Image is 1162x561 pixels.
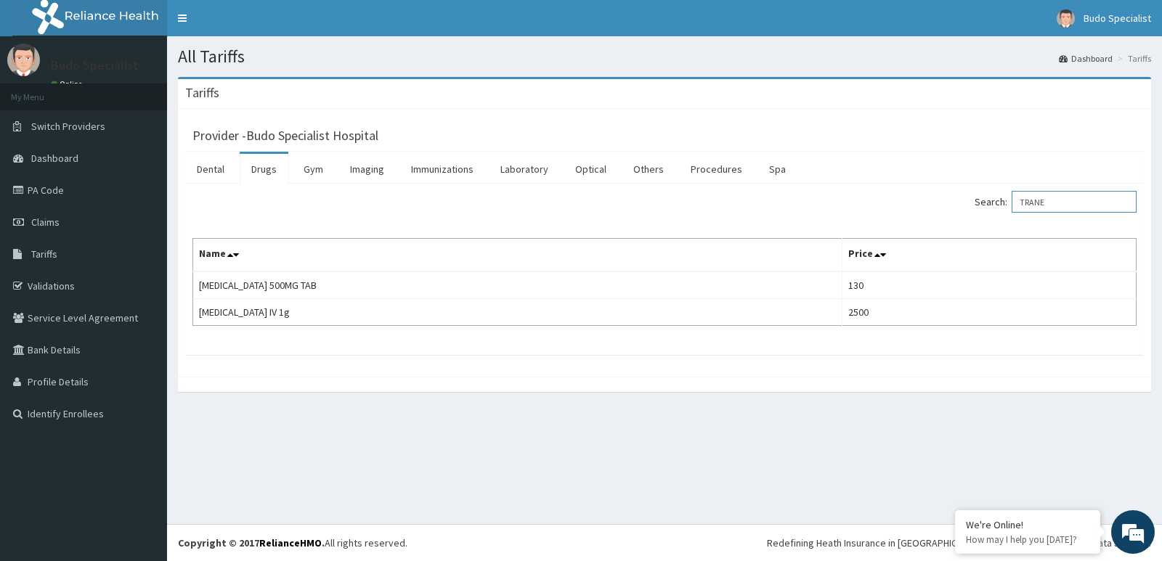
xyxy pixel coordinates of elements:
[238,7,273,42] div: Minimize live chat window
[1012,191,1137,213] input: Search:
[1057,9,1075,28] img: User Image
[167,524,1162,561] footer: All rights reserved.
[84,183,200,329] span: We're online!
[27,73,59,109] img: d_794563401_company_1708531726252_794563401
[622,154,675,184] a: Others
[51,79,86,89] a: Online
[193,239,842,272] th: Name
[185,154,236,184] a: Dental
[489,154,560,184] a: Laboratory
[51,59,139,72] p: Budo Specialist
[240,154,288,184] a: Drugs
[178,47,1151,66] h1: All Tariffs
[1084,12,1151,25] span: Budo Specialist
[564,154,618,184] a: Optical
[292,154,335,184] a: Gym
[259,536,322,549] a: RelianceHMO
[76,81,244,100] div: Chat with us now
[7,396,277,447] textarea: Type your message and hit 'Enter'
[399,154,485,184] a: Immunizations
[1114,52,1151,65] li: Tariffs
[966,518,1089,531] div: We're Online!
[31,216,60,229] span: Claims
[185,86,219,99] h3: Tariffs
[192,129,378,142] h3: Provider - Budo Specialist Hospital
[679,154,754,184] a: Procedures
[767,536,1151,550] div: Redefining Heath Insurance in [GEOGRAPHIC_DATA] using Telemedicine and Data Science!
[193,299,842,326] td: [MEDICAL_DATA] IV 1g
[842,271,1137,299] td: 130
[178,536,325,549] strong: Copyright © 2017 .
[338,154,396,184] a: Imaging
[966,533,1089,546] p: How may I help you today?
[193,271,842,299] td: [MEDICAL_DATA] 500MG TAB
[842,299,1137,326] td: 2500
[1059,52,1113,65] a: Dashboard
[975,191,1137,213] label: Search:
[31,120,105,133] span: Switch Providers
[31,247,57,261] span: Tariffs
[757,154,797,184] a: Spa
[7,44,40,76] img: User Image
[31,152,78,165] span: Dashboard
[842,239,1137,272] th: Price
